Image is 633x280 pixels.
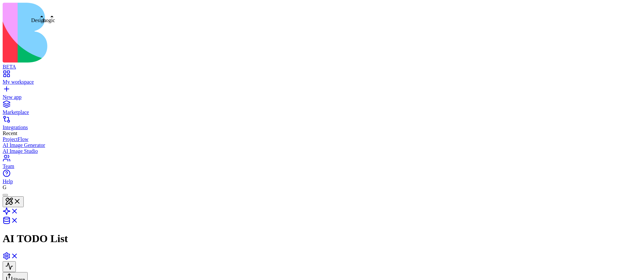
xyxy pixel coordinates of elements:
[3,119,630,130] a: Integrations
[3,136,630,142] a: ProjectFlow
[3,157,630,169] a: Team
[3,142,630,148] a: AI Image Generator
[3,58,630,70] a: BETA
[3,179,630,184] div: Help
[3,130,17,136] span: Recent
[3,73,630,85] a: My workspace
[3,233,630,245] h1: AI TODO List
[3,103,630,115] a: Marketplace
[3,79,630,85] div: My workspace
[3,173,630,184] a: Help
[3,125,630,130] div: Integrations
[3,3,268,63] img: logo
[3,163,630,169] div: Team
[3,88,630,100] a: New app
[3,184,7,190] span: G
[3,64,630,70] div: BETA
[3,148,630,154] a: AI Image Studio
[31,17,46,23] div: Design
[3,109,630,115] div: Marketplace
[43,17,55,23] div: Logic
[3,94,630,100] div: New app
